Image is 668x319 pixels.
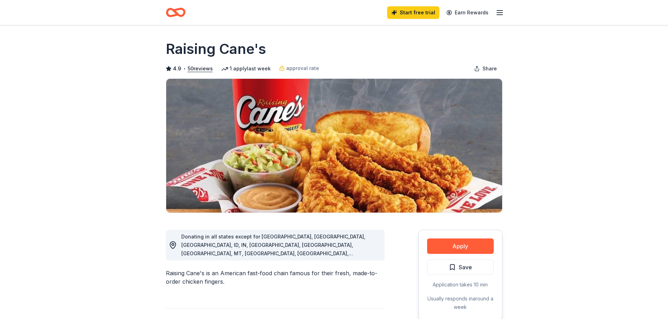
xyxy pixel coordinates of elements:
div: Raising Cane's is an American fast-food chain famous for their fresh, made-to-order chicken fingers. [166,269,385,286]
a: approval rate [279,64,319,72]
span: • [183,66,185,71]
button: Save [427,259,494,275]
h1: Raising Cane's [166,39,266,59]
span: approval rate [286,64,319,72]
span: 4.9 [173,64,181,73]
div: Usually responds in around a week [427,294,494,311]
img: Image for Raising Cane's [166,79,502,213]
button: Share [468,62,502,76]
span: Share [483,64,497,73]
button: Apply [427,238,494,254]
a: Start free trial [387,6,439,19]
button: 50reviews [188,64,213,73]
span: Save [459,263,472,272]
div: 1 apply last week [221,64,271,73]
a: Earn Rewards [442,6,493,19]
a: Home [166,4,185,21]
span: Donating in all states except for [GEOGRAPHIC_DATA], [GEOGRAPHIC_DATA], [GEOGRAPHIC_DATA], ID, IN... [181,234,365,290]
div: Application takes 10 min [427,280,494,289]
